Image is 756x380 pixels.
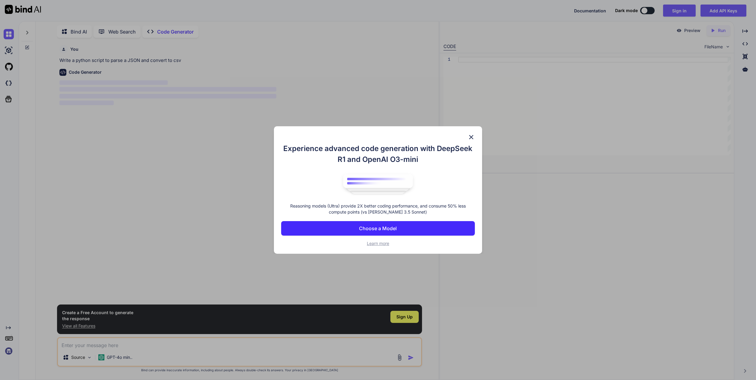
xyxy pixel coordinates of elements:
p: Choose a Model [359,225,397,232]
button: Choose a Model [281,221,475,236]
img: close [468,134,475,141]
h1: Experience advanced code generation with DeepSeek R1 and OpenAI O3-mini [281,143,475,165]
span: Learn more [367,241,389,246]
p: Reasoning models (Ultra) provide 2X better coding performance, and consume 50% less compute point... [281,203,475,215]
img: bind logo [339,171,417,197]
